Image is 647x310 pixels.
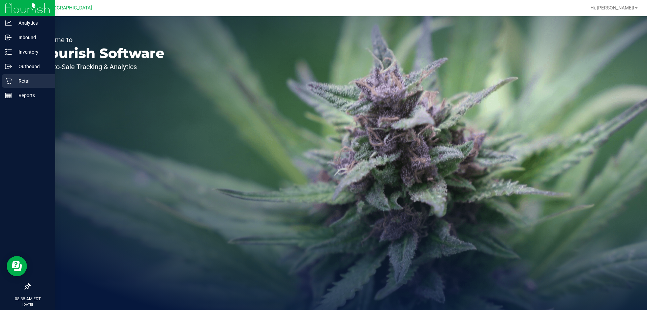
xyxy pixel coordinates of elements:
[3,296,52,302] p: 08:35 AM EDT
[3,302,52,307] p: [DATE]
[12,19,52,27] p: Analytics
[12,77,52,85] p: Retail
[12,62,52,71] p: Outbound
[590,5,634,10] span: Hi, [PERSON_NAME]!
[5,20,12,26] inline-svg: Analytics
[36,63,164,70] p: Seed-to-Sale Tracking & Analytics
[46,5,92,11] span: [GEOGRAPHIC_DATA]
[36,47,164,60] p: Flourish Software
[5,78,12,84] inline-svg: Retail
[12,48,52,56] p: Inventory
[36,36,164,43] p: Welcome to
[12,91,52,100] p: Reports
[5,63,12,70] inline-svg: Outbound
[5,34,12,41] inline-svg: Inbound
[5,49,12,55] inline-svg: Inventory
[12,33,52,41] p: Inbound
[5,92,12,99] inline-svg: Reports
[7,256,27,276] iframe: Resource center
